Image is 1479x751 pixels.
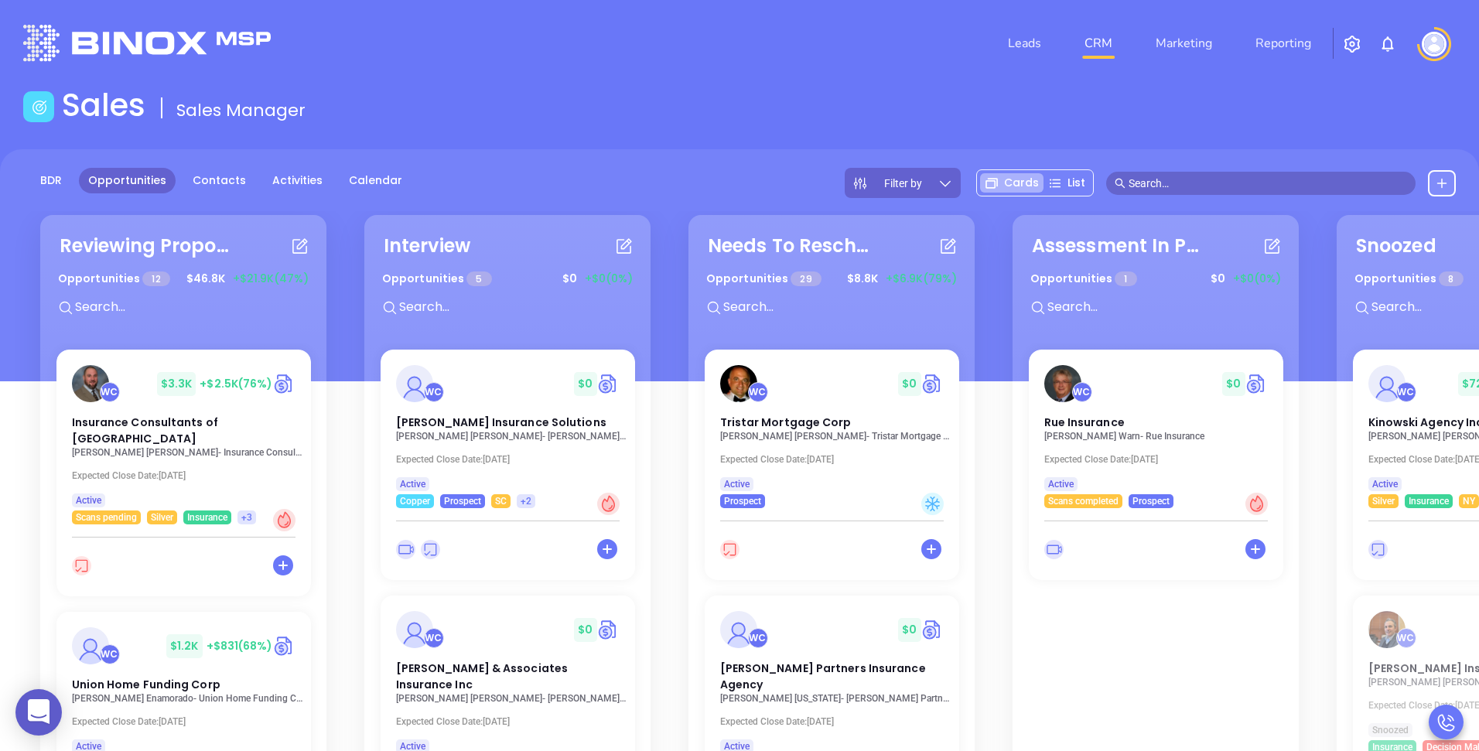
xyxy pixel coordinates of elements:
img: Rue Insurance [1044,365,1081,402]
span: Snoozed [1372,722,1409,739]
p: Expected Close Date: [DATE] [72,716,304,727]
span: 1 [1115,271,1136,286]
p: Opportunities [58,265,170,293]
input: Search… [1129,175,1407,192]
span: Scans pending [76,509,137,526]
p: Danny Saraf - Tristar Mortgage Corp [720,431,952,442]
a: Reporting [1249,28,1317,59]
div: Walter Contreras [1396,628,1416,648]
div: Interview [384,232,470,260]
img: Tristar Mortgage Corp [720,365,757,402]
span: +$6.9K (79%) [886,271,957,287]
div: Hot [1245,493,1268,515]
img: logo [23,25,271,61]
p: Expected Close Date: [DATE] [72,470,304,481]
div: Walter Contreras [748,628,768,648]
span: $ 3.3K [157,372,196,396]
a: profileWalter Contreras$3.3K+$2.5K(76%)Circle dollarInsurance Consultants of [GEOGRAPHIC_DATA][PE... [56,350,311,524]
a: Calendar [340,168,412,193]
span: Tristar Mortgage Corp [720,415,852,430]
img: Moore & Associates Insurance Inc [396,611,433,648]
img: Kinowski Agency Inc [1368,365,1406,402]
div: Needs To Reschedule [708,232,878,260]
img: Borrelli Partners Insurance Agency [720,611,757,648]
div: Walter Contreras [424,628,444,648]
a: Opportunities [79,168,176,193]
span: search [1115,178,1125,189]
span: +3 [241,509,252,526]
img: Quote [921,372,944,395]
div: Reviewing Proposal [60,232,230,260]
span: Insurance [187,509,227,526]
div: Walter Contreras [1072,382,1092,402]
span: Insurance Consultants of Pittsburgh [72,415,218,446]
span: Active [724,476,750,493]
img: Meagher Insurance Agency [1368,611,1406,648]
img: Quote [1245,372,1268,395]
div: List [1043,173,1090,193]
span: Rue Insurance [1044,415,1125,430]
span: $ 0 [558,267,581,291]
span: Silver [1372,493,1395,510]
span: Prospect [724,493,761,510]
img: Quote [921,618,944,641]
p: Matt Straley - Insurance Consultants of Pittsburgh [72,447,304,458]
input: Search... [1046,297,1278,317]
a: Activities [263,168,332,193]
input: Search... [73,297,306,317]
div: Walter Contreras [748,382,768,402]
span: Sales Manager [176,98,306,122]
p: Philip Davenport - Davenport Insurance Solutions [396,431,628,442]
p: Opportunities [382,265,492,293]
p: Opportunities [706,265,821,293]
div: Snoozed [1356,232,1436,260]
span: Davenport Insurance Solutions [396,415,606,430]
span: +$21.9K (47%) [233,271,309,287]
img: Quote [597,372,620,395]
span: Active [400,476,425,493]
span: $ 8.8K [843,267,882,291]
a: CRM [1078,28,1119,59]
p: Juan Enamorado - Union Home Funding Corp [72,693,304,704]
img: Quote [273,634,295,657]
span: Union Home Funding Corp [72,677,220,692]
span: $ 0 [1222,372,1245,396]
span: $ 46.8K [183,267,229,291]
img: Quote [597,618,620,641]
a: profileWalter Contreras$0Circle dollarRue Insurance[PERSON_NAME] Warn- Rue InsuranceExpected Clos... [1029,350,1283,508]
img: iconNotification [1378,35,1397,53]
p: Opportunities [1354,265,1464,293]
div: Walter Contreras [100,644,120,664]
a: profileWalter Contreras$0Circle dollar[PERSON_NAME] Insurance Solutions[PERSON_NAME] [PERSON_NAME... [381,350,635,508]
span: Active [1372,476,1398,493]
span: $ 0 [574,372,596,396]
a: Marketing [1149,28,1218,59]
span: NY [1463,493,1475,510]
a: profileWalter Contreras$0Circle dollarTristar Mortgage Corp[PERSON_NAME] [PERSON_NAME]- Tristar M... [705,350,959,508]
span: Copper [400,493,430,510]
p: Expected Close Date: [DATE] [396,454,628,465]
span: Active [76,492,101,509]
span: SC [495,493,507,510]
p: Expected Close Date: [DATE] [720,716,952,727]
span: Scans completed [1048,493,1119,510]
span: $ 0 [898,372,921,396]
div: Assessment In Progress [1032,232,1202,260]
span: Filter by [884,178,922,189]
span: +$831 (68%) [207,638,273,654]
a: Leads [1002,28,1047,59]
div: Cold [921,493,944,515]
p: Expected Close Date: [DATE] [396,716,628,727]
span: Active [1048,476,1074,493]
span: Borrelli Partners Insurance Agency [720,661,926,692]
p: Expected Close Date: [DATE] [720,454,952,465]
input: Search... [398,297,630,317]
div: Hot [273,509,295,531]
img: Quote [273,372,295,395]
div: Cards [980,173,1043,193]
